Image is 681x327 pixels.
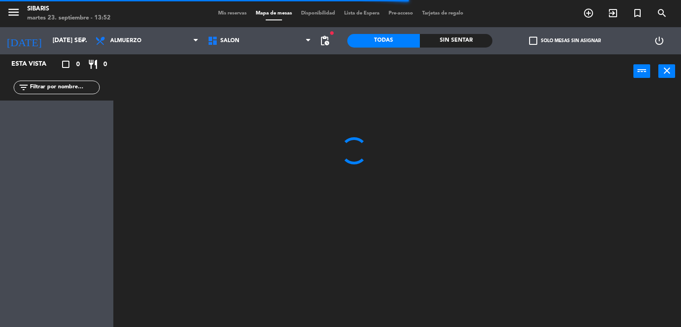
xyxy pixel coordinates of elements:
[529,37,537,45] span: check_box_outline_blank
[220,38,239,44] span: SALON
[60,59,71,70] i: crop_square
[657,8,667,19] i: search
[583,8,594,19] i: add_circle_outline
[340,11,384,16] span: Lista de Espera
[662,65,672,76] i: close
[319,35,330,46] span: pending_actions
[608,8,618,19] i: exit_to_app
[633,64,650,78] button: power_input
[384,11,418,16] span: Pre-acceso
[632,8,643,19] i: turned_in_not
[529,37,601,45] label: Solo mesas sin asignar
[329,30,335,36] span: fiber_manual_record
[658,64,675,78] button: close
[103,59,107,70] span: 0
[420,34,492,48] div: Sin sentar
[88,59,98,70] i: restaurant
[18,82,29,93] i: filter_list
[654,35,665,46] i: power_settings_new
[297,11,340,16] span: Disponibilidad
[27,5,111,14] div: sibaris
[78,35,88,46] i: arrow_drop_down
[5,59,65,70] div: Esta vista
[76,59,80,70] span: 0
[418,11,468,16] span: Tarjetas de regalo
[27,14,111,23] div: martes 23. septiembre - 13:52
[214,11,251,16] span: Mis reservas
[637,65,647,76] i: power_input
[110,38,141,44] span: Almuerzo
[7,5,20,19] i: menu
[347,34,420,48] div: Todas
[7,5,20,22] button: menu
[251,11,297,16] span: Mapa de mesas
[29,82,99,92] input: Filtrar por nombre...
